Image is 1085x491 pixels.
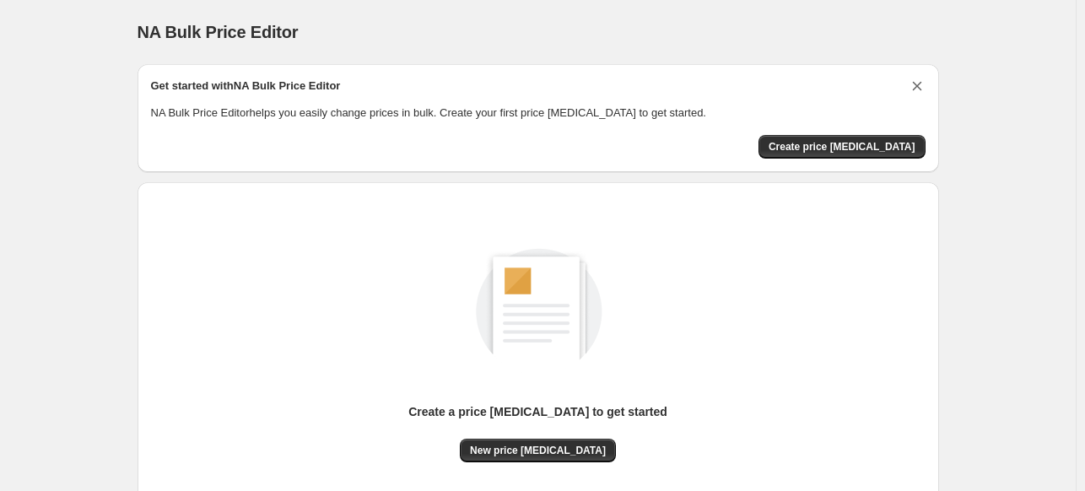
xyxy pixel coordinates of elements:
[138,23,299,41] span: NA Bulk Price Editor
[151,78,341,94] h2: Get started with NA Bulk Price Editor
[909,78,926,94] button: Dismiss card
[769,140,915,154] span: Create price [MEDICAL_DATA]
[408,403,667,420] p: Create a price [MEDICAL_DATA] to get started
[470,444,606,457] span: New price [MEDICAL_DATA]
[758,135,926,159] button: Create price change job
[151,105,926,121] p: NA Bulk Price Editor helps you easily change prices in bulk. Create your first price [MEDICAL_DAT...
[460,439,616,462] button: New price [MEDICAL_DATA]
